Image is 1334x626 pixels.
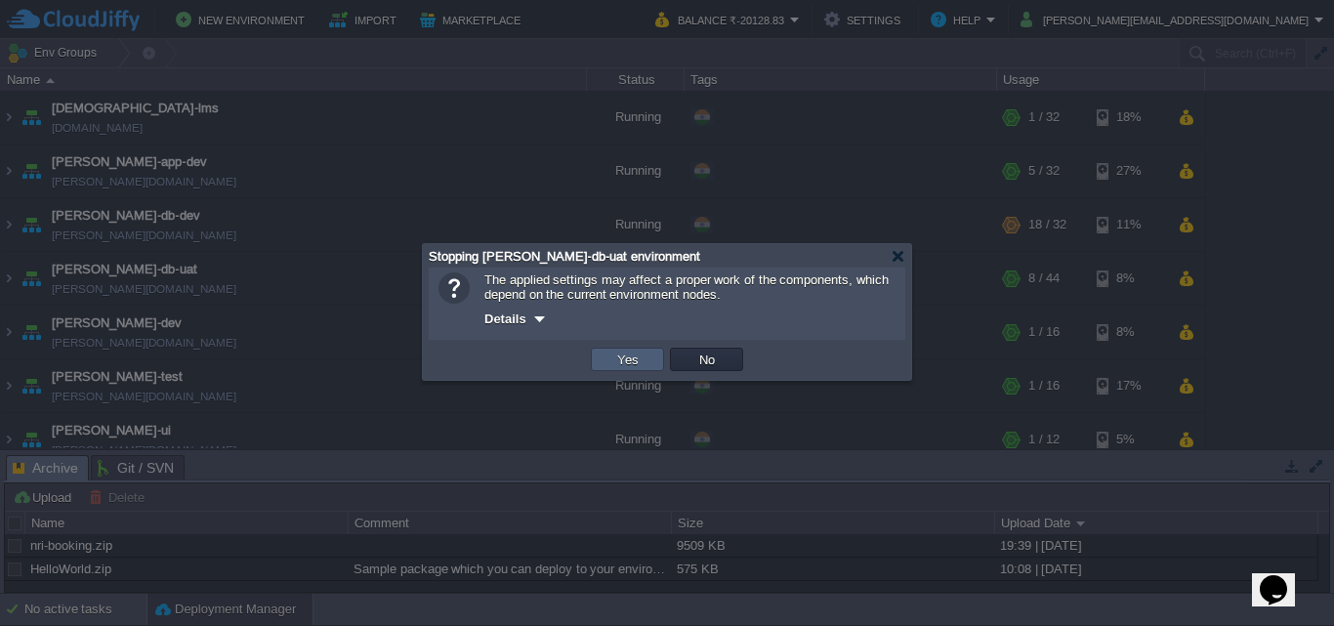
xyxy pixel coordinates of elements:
[429,249,700,264] span: Stopping [PERSON_NAME]-db-uat environment
[484,312,526,326] span: Details
[484,272,889,302] span: The applied settings may affect a proper work of the components, which depend on the current envi...
[693,351,721,368] button: No
[611,351,645,368] button: Yes
[1252,548,1314,606] iframe: chat widget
